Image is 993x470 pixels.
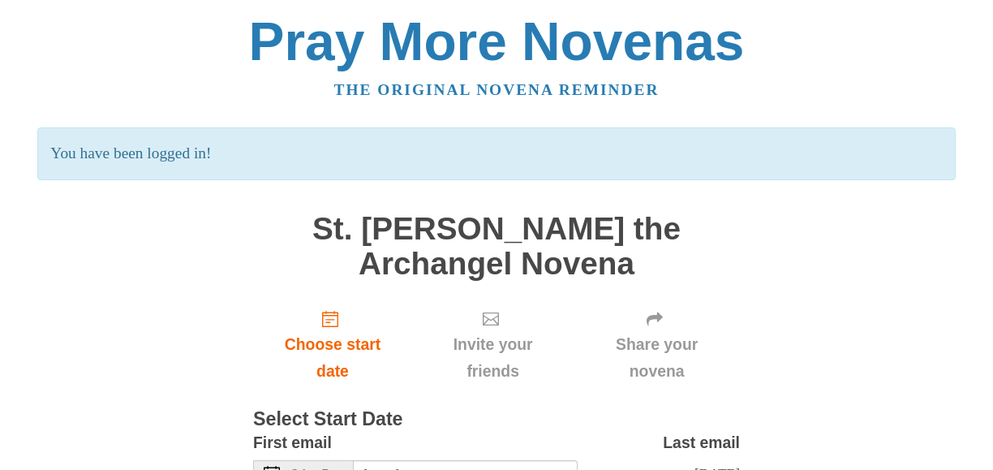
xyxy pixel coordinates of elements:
h1: St. [PERSON_NAME] the Archangel Novena [253,212,740,281]
p: You have been logged in! [37,127,955,180]
span: Invite your friends [428,331,557,385]
span: Choose start date [269,331,396,385]
h3: Select Start Date [253,409,740,430]
div: Click "Next" to confirm your start date first. [412,297,574,394]
a: The original novena reminder [334,81,660,98]
a: Choose start date [253,297,412,394]
a: Pray More Novenas [249,11,745,71]
div: Click "Next" to confirm your start date first. [574,297,740,394]
span: Share your novena [590,331,724,385]
label: Last email [663,429,740,456]
label: First email [253,429,332,456]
